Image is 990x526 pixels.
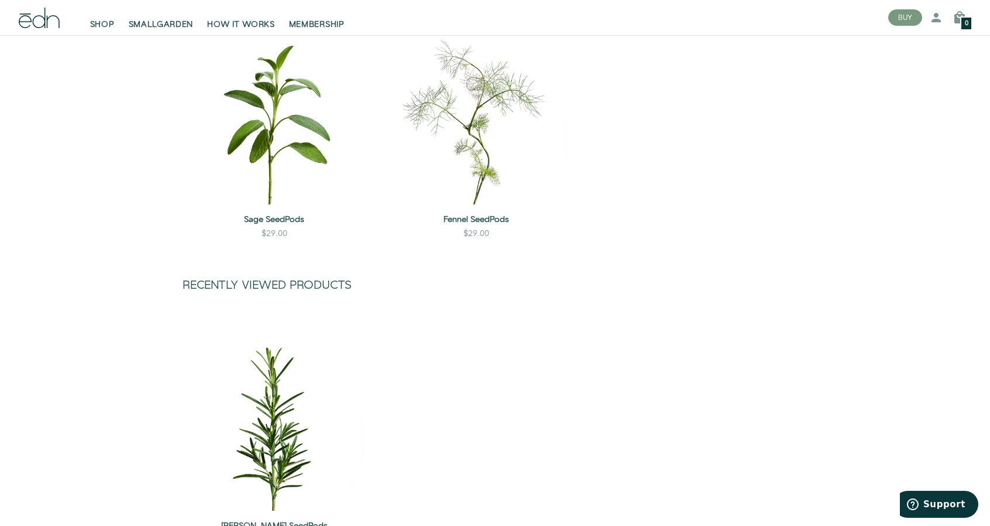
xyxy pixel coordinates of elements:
span: MEMBERSHIP [289,19,345,30]
h3: Recently Viewed Products [183,279,939,292]
span: HOW IT WORKS [207,19,274,30]
span: SHOP [90,19,115,30]
a: SHOP [83,5,122,30]
a: MEMBERSHIP [282,5,352,30]
span: SMALLGARDEN [129,19,194,30]
img: Fennel SeedPods [384,21,568,204]
img: Sage SeedPods [183,21,366,204]
span: 0 [965,21,968,27]
a: Sage SeedPods [183,214,366,226]
div: $29.00 [262,228,287,240]
div: $29.00 [463,228,489,240]
img: Rosemary SeedPods [183,327,366,511]
button: BUY [888,9,922,26]
a: SMALLGARDEN [122,5,201,30]
iframe: Opens a widget where you can find more information [900,491,978,520]
a: HOW IT WORKS [200,5,281,30]
a: Fennel SeedPods [384,214,568,226]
